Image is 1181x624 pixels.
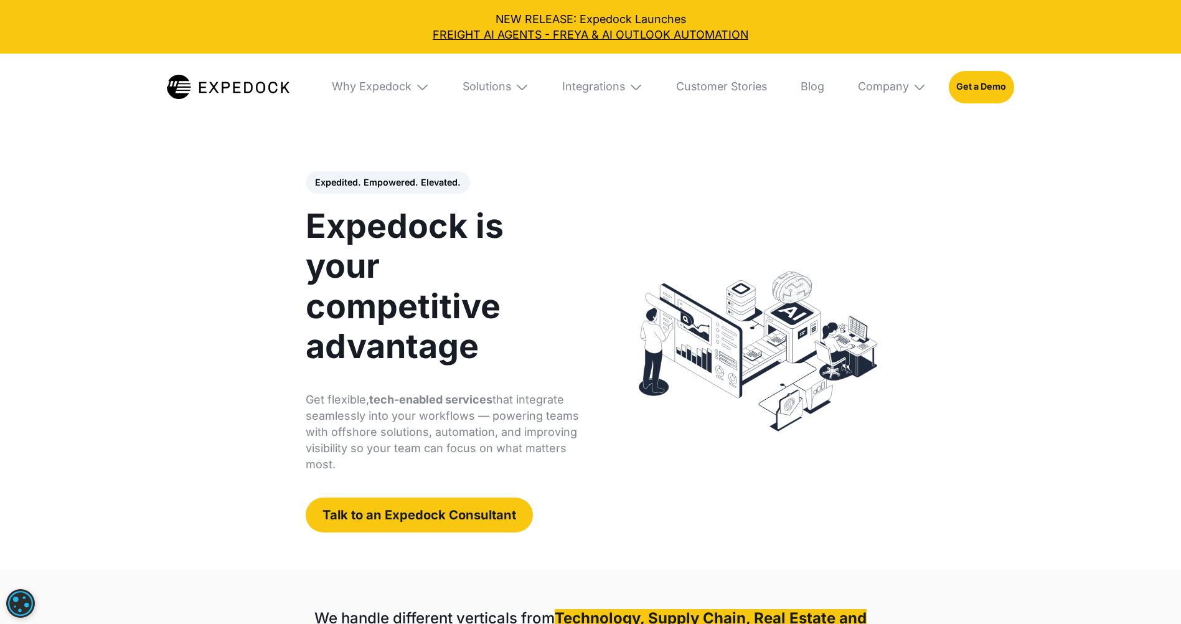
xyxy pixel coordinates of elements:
div: Company [858,80,909,93]
a: Get a Demo [949,71,1014,103]
p: Get flexible, that integrate seamlessly into your workflows — powering teams with offshore soluti... [306,392,580,473]
div: Why Expedock [332,80,412,93]
a: Talk to an Expedock Consultant [306,498,533,532]
div: Why Expedock [321,54,440,120]
a: FREIGHT AI AGENTS - FREYA & AI OUTLOOK AUTOMATION [11,27,1170,42]
a: Blog [789,54,835,120]
strong: tech-enabled services [369,393,492,406]
a: Customer Stories [665,54,778,120]
div: NEW RELEASE: Expedock Launches [11,11,1170,42]
div: Integrations [562,80,625,93]
div: Integrations [551,54,654,120]
div: Company [847,54,938,120]
div: Solutions [451,54,540,120]
h1: Expedock is your competitive advantage [306,206,580,367]
div: Solutions [463,80,511,93]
